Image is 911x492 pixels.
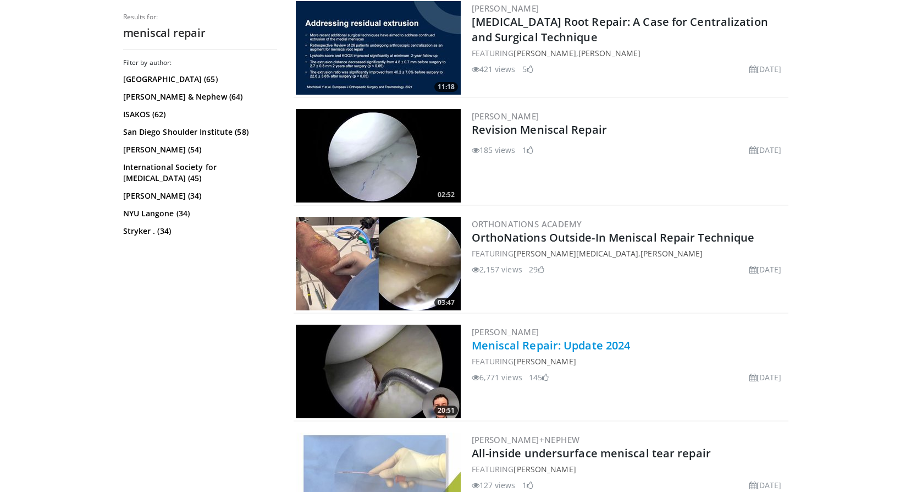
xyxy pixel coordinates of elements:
[472,63,516,75] li: 421 views
[123,58,277,67] h3: Filter by author:
[472,144,516,156] li: 185 views
[529,371,549,383] li: 145
[641,248,703,259] a: [PERSON_NAME]
[123,91,274,102] a: [PERSON_NAME] & Nephew (64)
[434,298,458,308] span: 03:47
[522,63,533,75] li: 5
[472,47,786,59] div: FEATURING ,
[472,14,768,45] a: [MEDICAL_DATA] Root Repair: A Case for Centralization and Surgical Technique
[472,356,786,367] div: FEATURING
[749,63,782,75] li: [DATE]
[123,13,277,21] p: Results for:
[514,48,576,58] a: [PERSON_NAME]
[123,144,274,155] a: [PERSON_NAME] (54)
[472,264,522,275] li: 2,157 views
[296,109,461,203] a: 02:52
[749,371,782,383] li: [DATE]
[434,82,458,92] span: 11:18
[472,446,711,461] a: All-inside undersurface meniscal tear repair
[472,218,582,229] a: OrthoNations Academy
[123,127,274,138] a: San Diego Shoulder Institute (58)
[296,217,461,310] img: d4501d73-1ede-498f-b988-08469bd62ed9.300x170_q85_crop-smart_upscale.jpg
[296,325,461,418] img: 106a3a39-ec7f-4e65-a126-9a23cf1eacd5.300x170_q85_crop-smart_upscale.jpg
[123,190,274,201] a: [PERSON_NAME] (34)
[123,162,274,184] a: International Society for [MEDICAL_DATA] (45)
[472,326,539,337] a: [PERSON_NAME]
[296,109,461,203] img: 82c583d2-043e-42e5-b4cb-b6e0f12e30fe.300x170_q85_crop-smart_upscale.jpg
[472,122,607,137] a: Revision Meniscal Repair
[296,1,461,95] a: 11:18
[522,144,533,156] li: 1
[296,325,461,418] a: 20:51
[123,208,274,219] a: NYU Langone (34)
[514,464,576,474] a: [PERSON_NAME]
[296,1,461,95] img: 75896893-6ea0-4895-8879-88c2e089762d.300x170_q85_crop-smart_upscale.jpg
[529,264,544,275] li: 29
[514,248,638,259] a: [PERSON_NAME][MEDICAL_DATA]
[434,406,458,416] span: 20:51
[578,48,641,58] a: [PERSON_NAME]
[749,479,782,491] li: [DATE]
[472,248,786,259] div: FEATURING ,
[514,356,576,367] a: [PERSON_NAME]
[123,26,277,40] h2: meniscal repair
[472,338,631,353] a: Meniscal Repair: Update 2024
[522,479,533,491] li: 1
[123,74,274,85] a: [GEOGRAPHIC_DATA] (65)
[434,190,458,200] span: 02:52
[472,463,786,475] div: FEATURING
[472,434,580,445] a: [PERSON_NAME]+Nephew
[749,144,782,156] li: [DATE]
[472,230,755,245] a: OrthoNations Outside-In Meniscal Repair Technique
[296,217,461,310] a: 03:47
[472,111,539,122] a: [PERSON_NAME]
[123,109,274,120] a: ISAKOS (62)
[123,226,274,237] a: Stryker . (34)
[749,264,782,275] li: [DATE]
[472,371,522,383] li: 6,771 views
[472,479,516,491] li: 127 views
[472,3,539,14] a: [PERSON_NAME]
